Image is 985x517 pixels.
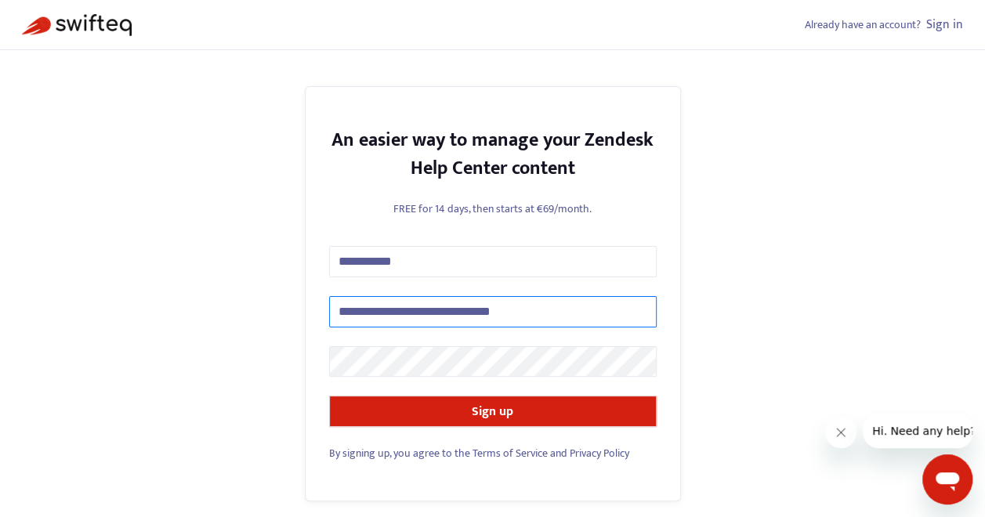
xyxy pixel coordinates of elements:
[329,444,470,462] span: By signing up, you agree to the
[329,201,657,217] p: FREE for 14 days, then starts at €69/month.
[9,11,113,23] span: Hi. Need any help?
[331,125,654,184] strong: An easier way to manage your Zendesk Help Center content
[329,445,657,461] div: and
[922,454,972,504] iframe: Button to launch messaging window
[926,14,963,35] a: Sign in
[863,414,972,448] iframe: Message from company
[805,16,921,34] span: Already have an account?
[473,444,548,462] a: Terms of Service
[825,417,856,448] iframe: Close message
[570,444,629,462] a: Privacy Policy
[472,401,513,422] strong: Sign up
[22,14,132,36] img: Swifteq
[329,396,657,427] button: Sign up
